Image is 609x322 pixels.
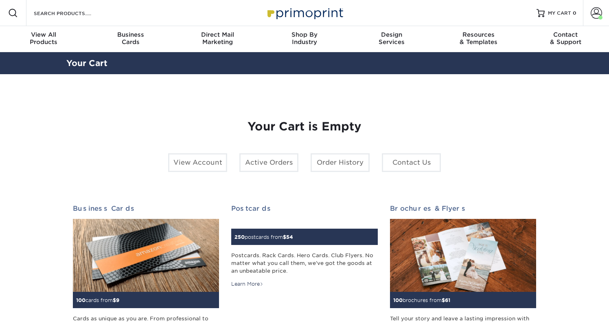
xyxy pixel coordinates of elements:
a: BusinessCards [87,26,174,52]
a: Direct MailMarketing [174,26,261,52]
small: postcards from [234,234,293,240]
small: cards from [76,297,119,303]
span: Contact [522,31,609,38]
span: 9 [116,297,119,303]
span: $ [283,234,286,240]
input: SEARCH PRODUCTS..... [33,8,112,18]
div: Learn More [231,280,263,288]
img: Business Cards [73,219,219,292]
div: Cards [87,31,174,46]
span: 100 [76,297,85,303]
div: Marketing [174,31,261,46]
a: Contact Us [382,153,441,172]
a: Contact& Support [522,26,609,52]
span: Business [87,31,174,38]
span: Shop By [261,31,348,38]
div: Postcards. Rack Cards. Hero Cards. Club Flyers. No matter what you call them, we've got the goods... [231,251,377,275]
span: 0 [573,10,576,16]
div: Industry [261,31,348,46]
div: & Support [522,31,609,46]
span: $ [442,297,445,303]
span: 250 [234,234,245,240]
div: Services [348,31,435,46]
span: 61 [445,297,450,303]
a: Resources& Templates [435,26,522,52]
small: brochures from [393,297,450,303]
a: Order History [311,153,370,172]
span: Direct Mail [174,31,261,38]
a: Postcards 250postcards from$54 Postcards. Rack Cards. Hero Cards. Club Flyers. No matter what you... [231,205,377,288]
span: 100 [393,297,403,303]
span: Design [348,31,435,38]
div: & Templates [435,31,522,46]
span: Resources [435,31,522,38]
span: 54 [286,234,293,240]
h2: Business Cards [73,205,219,212]
a: Active Orders [239,153,298,172]
h2: Brochures & Flyers [390,205,536,212]
a: View Account [168,153,227,172]
img: Brochures & Flyers [390,219,536,292]
a: Shop ByIndustry [261,26,348,52]
span: $ [113,297,116,303]
span: MY CART [548,10,571,17]
h1: Your Cart is Empty [73,120,536,134]
img: Primoprint [264,4,345,22]
h2: Postcards [231,205,377,212]
a: DesignServices [348,26,435,52]
a: Your Cart [66,58,107,68]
